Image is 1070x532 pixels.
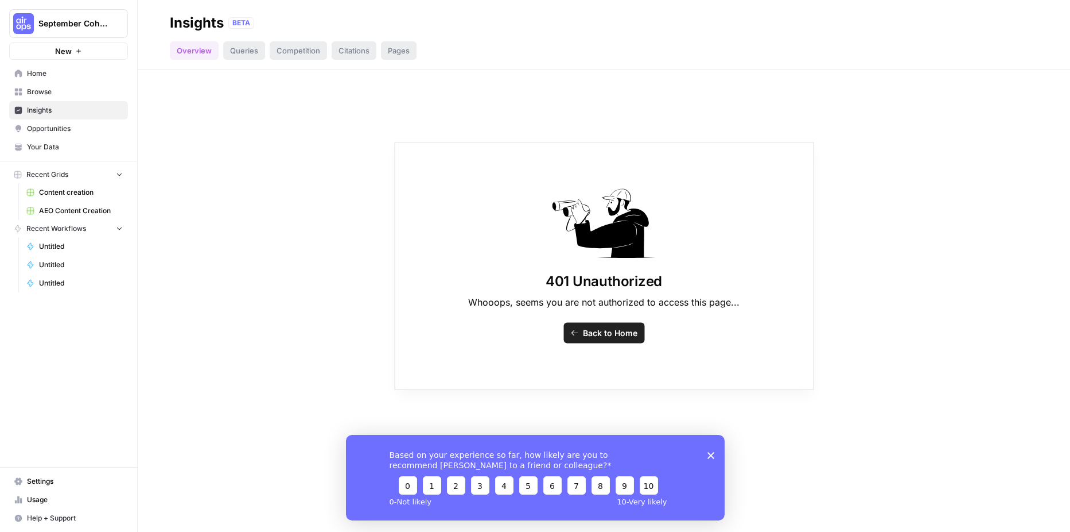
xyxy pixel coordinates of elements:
[21,274,128,292] a: Untitled
[39,187,123,198] span: Content creation
[27,68,123,79] span: Home
[21,237,128,256] a: Untitled
[39,278,123,288] span: Untitled
[346,435,725,521] iframe: Survey from AirOps
[9,509,128,527] button: Help + Support
[9,138,128,156] a: Your Data
[27,513,123,523] span: Help + Support
[9,220,128,237] button: Recent Workflows
[9,83,128,101] a: Browse
[9,43,128,60] button: New
[583,327,637,339] span: Back to Home
[27,142,123,152] span: Your Data
[228,17,254,29] div: BETA
[39,206,123,216] span: AEO Content Creation
[9,101,128,119] a: Insights
[21,202,128,220] a: AEO Content Creation
[468,295,740,309] p: Whooops, seems you are not authorized to access this page...
[223,41,265,60] div: Queries
[170,14,224,32] div: Insights
[39,241,123,252] span: Untitled
[27,124,123,134] span: Opportunities
[546,272,662,291] h1: 401 Unauthorized
[27,476,123,487] span: Settings
[27,87,123,97] span: Browse
[9,491,128,509] a: Usage
[39,260,123,270] span: Untitled
[38,18,108,29] span: September Cohort
[381,41,417,60] div: Pages
[9,472,128,491] a: Settings
[9,9,128,38] button: Workspace: September Cohort
[9,166,128,183] button: Recent Grids
[27,495,123,505] span: Usage
[26,223,86,234] span: Recent Workflows
[270,41,327,60] div: Competition
[13,13,34,34] img: September Cohort Logo
[170,41,219,60] div: Overview
[55,45,72,57] span: New
[21,183,128,202] a: Content creation
[9,119,128,138] a: Opportunities
[9,64,128,83] a: Home
[332,41,376,60] div: Citations
[26,169,68,180] span: Recent Grids
[563,323,644,344] a: Back to Home
[27,105,123,115] span: Insights
[21,256,128,274] a: Untitled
